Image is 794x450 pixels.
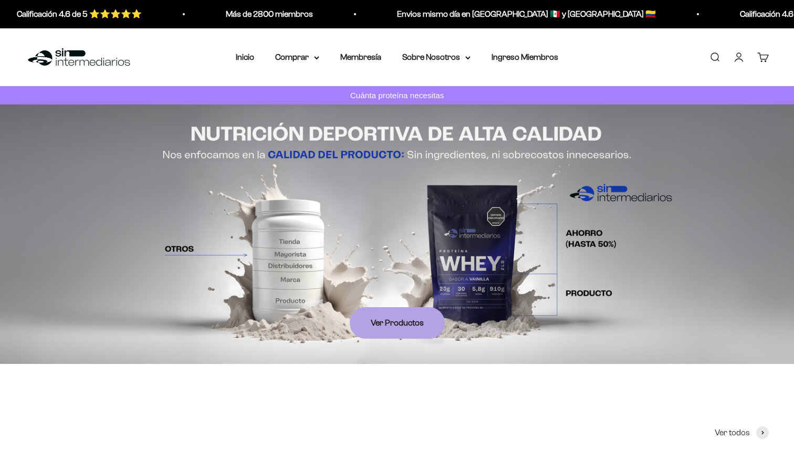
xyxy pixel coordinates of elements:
p: Calificación 4.6 de 5 ⭐️⭐️⭐️⭐️⭐️ [517,7,642,21]
p: Más de 2800 miembros [3,7,90,21]
p: Envios mismo día en [GEOGRAPHIC_DATA] 🇲🇽 y [GEOGRAPHIC_DATA] 🇨🇴 [174,7,433,21]
a: Inicio [236,53,254,61]
a: Ver todos [715,426,769,439]
a: Ingreso Miembros [492,53,558,61]
a: Membresía [340,53,381,61]
span: Ver todos [715,426,750,439]
summary: Comprar [275,50,319,64]
summary: Sobre Nosotros [402,50,471,64]
a: Ver Productos [350,307,445,339]
p: Cuánta proteína necesitas [348,89,447,102]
